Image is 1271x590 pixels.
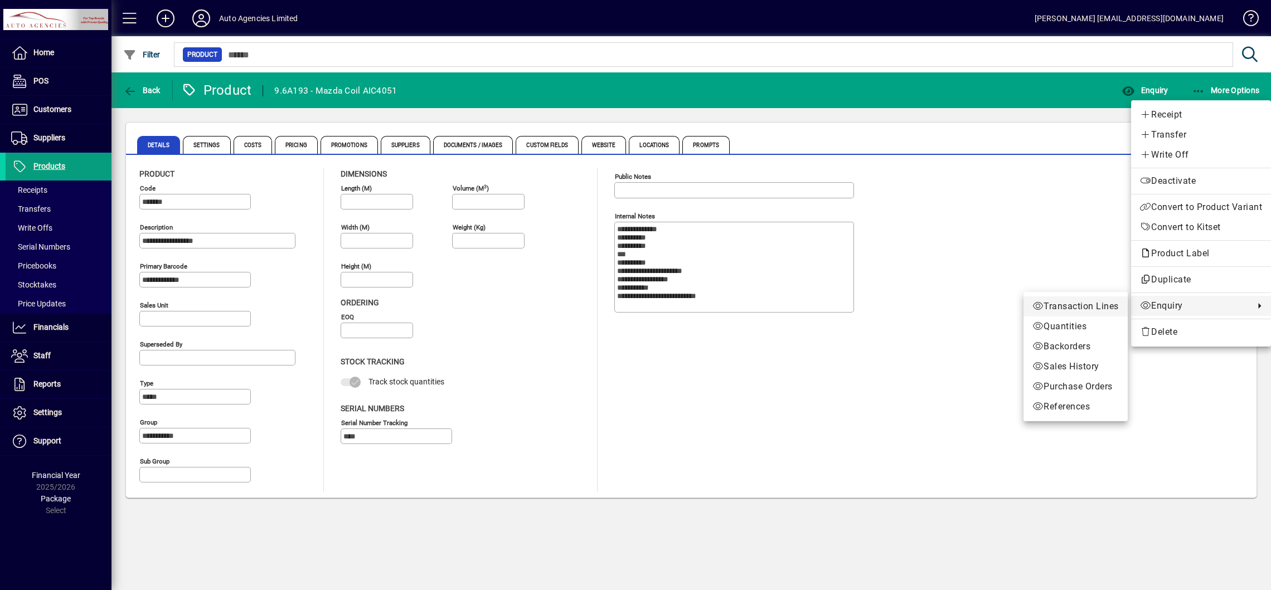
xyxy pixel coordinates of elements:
button: Deactivate product [1131,171,1271,191]
span: Deactivate [1140,174,1262,188]
span: Quantities [1032,320,1119,333]
span: Delete [1140,325,1262,339]
span: Sales History [1032,360,1119,373]
span: Write Off [1140,148,1262,162]
span: References [1032,400,1119,413]
span: Receipt [1140,108,1262,121]
span: Convert to Product Variant [1140,201,1262,214]
span: Backorders [1032,340,1119,353]
span: Transaction Lines [1032,300,1119,313]
span: Transfer [1140,128,1262,142]
span: Purchase Orders [1032,380,1119,393]
span: Enquiry [1140,299,1249,313]
span: Product Label [1140,248,1215,259]
span: Convert to Kitset [1140,221,1262,234]
span: Duplicate [1140,273,1262,286]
